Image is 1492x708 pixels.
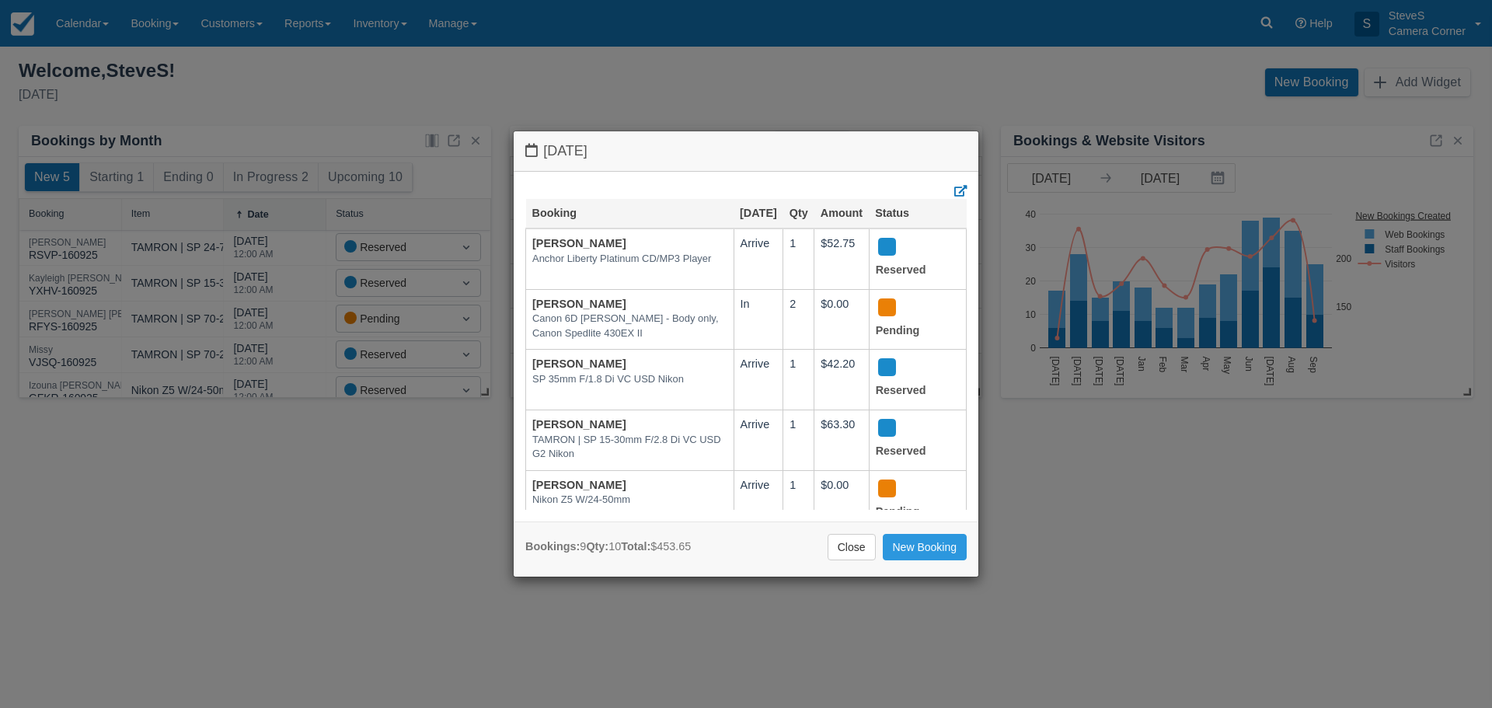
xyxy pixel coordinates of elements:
[532,312,727,340] em: Canon 6D [PERSON_NAME] - Body only, Canon Spedlite 430EX II
[814,289,869,350] td: $0.00
[783,228,814,289] td: 1
[532,418,626,431] a: [PERSON_NAME]
[876,296,946,344] div: Pending
[814,228,869,289] td: $52.75
[875,207,909,219] a: Status
[876,356,946,403] div: Reserved
[525,539,691,555] div: 9 10 $453.65
[821,207,863,219] a: Amount
[828,534,876,560] a: Close
[525,143,967,159] h4: [DATE]
[734,470,783,531] td: Arrive
[814,470,869,531] td: $0.00
[532,433,727,462] em: TAMRON | SP 15-30mm F/2.8 Di VC USD G2 Nikon
[525,540,580,553] strong: Bookings:
[876,417,946,464] div: Reserved
[532,493,727,507] em: Nikon Z5 W/24-50mm
[586,540,608,553] strong: Qty:
[532,237,626,249] a: [PERSON_NAME]
[883,534,967,560] a: New Booking
[876,235,946,283] div: Reserved
[532,207,577,219] a: Booking
[783,289,814,350] td: 2
[783,410,814,471] td: 1
[876,477,946,525] div: Pending
[532,252,727,267] em: Anchor Liberty Platinum CD/MP3 Player
[790,207,808,219] a: Qty
[783,350,814,410] td: 1
[734,228,783,289] td: Arrive
[740,207,777,219] a: [DATE]
[734,410,783,471] td: Arrive
[532,357,626,370] a: [PERSON_NAME]
[532,298,626,310] a: [PERSON_NAME]
[734,289,783,350] td: In
[532,372,727,387] em: SP 35mm F/1.8 Di VC USD Nikon
[734,350,783,410] td: Arrive
[621,540,650,553] strong: Total:
[814,350,869,410] td: $42.20
[532,479,626,491] a: [PERSON_NAME]
[783,470,814,531] td: 1
[814,410,869,471] td: $63.30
